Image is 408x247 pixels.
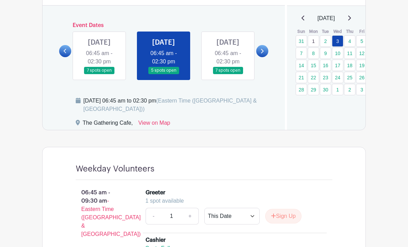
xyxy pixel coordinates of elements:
a: 31 [296,36,307,47]
th: Wed [332,28,344,35]
a: 7 [296,48,307,59]
a: 2 [320,36,331,47]
span: [DATE] [317,15,335,23]
a: 22 [308,72,319,83]
a: 29 [308,84,319,96]
a: 5 [356,36,368,47]
a: 19 [356,60,368,71]
a: - [146,208,161,225]
div: [DATE] 06:45 am to 02:30 pm [83,97,277,114]
span: - Eastern Time ([GEOGRAPHIC_DATA] & [GEOGRAPHIC_DATA]) [81,198,141,237]
a: 26 [356,72,368,83]
a: 1 [332,84,343,96]
h4: Weekday Volunteers [76,164,154,174]
th: Mon [307,28,319,35]
a: 11 [344,48,355,59]
a: 30 [320,84,331,96]
a: 3 [356,84,368,96]
a: 21 [296,72,307,83]
a: 2 [344,84,355,96]
a: 14 [296,60,307,71]
div: Greeter [146,189,165,197]
a: 25 [344,72,355,83]
div: Cashier [146,236,166,245]
th: Sun [295,28,307,35]
a: 17 [332,60,343,71]
a: 9 [320,48,331,59]
th: Fri [356,28,368,35]
a: 24 [332,72,343,83]
th: Tue [319,28,332,35]
a: 4 [344,36,355,47]
a: 16 [320,60,331,71]
p: 06:45 am - 09:30 am [65,186,135,241]
a: 12 [356,48,368,59]
h6: Event Dates [71,23,256,29]
a: 8 [308,48,319,59]
a: + [182,208,199,225]
a: 1 [308,36,319,47]
th: Thu [344,28,356,35]
button: Sign Up [265,209,302,224]
div: 1 spot available [146,197,319,205]
a: 23 [320,72,331,83]
a: 18 [344,60,355,71]
a: 15 [308,60,319,71]
a: 10 [332,48,343,59]
a: View on Map [138,119,170,130]
a: 3 [332,36,343,47]
div: The Gathering Cafe, [83,119,133,130]
span: (Eastern Time ([GEOGRAPHIC_DATA] & [GEOGRAPHIC_DATA])) [83,98,257,112]
a: 28 [296,84,307,96]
